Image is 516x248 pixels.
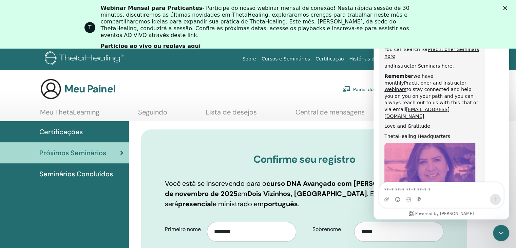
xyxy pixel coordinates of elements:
a: Meu ThetaLearning [40,108,99,121]
font: Cursos e Seminários [262,56,310,61]
font: Lista de desejos [206,108,257,117]
a: Painel do profissional [342,81,400,96]
div: Fechar [503,6,510,10]
font: Certificações [39,127,83,136]
a: Histórias de sucesso [346,53,400,65]
font: Sobre [242,56,256,61]
font: Próximos Seminários [39,148,106,157]
font: curso DNA Avançado com [PERSON_NAME] [266,179,411,188]
font: Webinar Mensal para Praticantes [101,5,203,11]
font: dia 7 de novembro de 2025 [165,179,435,198]
font: Primeiro nome [165,226,201,233]
iframe: Chat ao vivo do Intercom [493,225,509,241]
img: logo.png [45,51,126,67]
font: Meu ThetaLearning [40,108,99,117]
font: . Este seminário será [165,189,416,208]
font: - Participe do nosso webinar mensal de conexão! Nesta rápida sessão de 30 minutos, discutiremos a... [101,5,409,38]
a: Seguindo [138,108,167,121]
font: em [237,189,247,198]
font: português [264,199,298,208]
a: Sobre [240,53,259,65]
font: Você está se inscrevendo para o [165,179,266,188]
a: Central de mensagens [295,108,365,121]
a: Participe ao vivo ou replays aqui [101,43,201,50]
font: Participe ao vivo ou replays aqui [101,43,201,49]
div: Imagem de perfil para ThetaHealing [84,22,95,33]
font: Certificação [316,56,344,61]
font: Seminários Concluídos [39,170,113,178]
img: generic-user-icon.jpg [40,78,62,100]
font: e ministrado em [213,199,264,208]
font: Meu Painel [64,82,115,95]
font: Sobrenome [312,226,341,233]
a: Certificação [313,53,346,65]
a: Cursos e Seminários [259,53,313,65]
img: chalkboard-teacher.svg [342,86,350,92]
font: Painel do profissional [353,86,400,92]
font: Seguindo [138,108,167,117]
font: Dois Vizinhos, [GEOGRAPHIC_DATA] [247,189,367,198]
font: presencial [178,199,213,208]
iframe: Chat ao vivo do Intercom [374,7,509,219]
font: . [298,199,299,208]
font: Central de mensagens [295,108,365,117]
font: T [88,24,92,31]
font: Histórias de sucesso [349,56,398,61]
font: Confirme seu registro [253,153,355,166]
a: Lista de desejos [206,108,257,121]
